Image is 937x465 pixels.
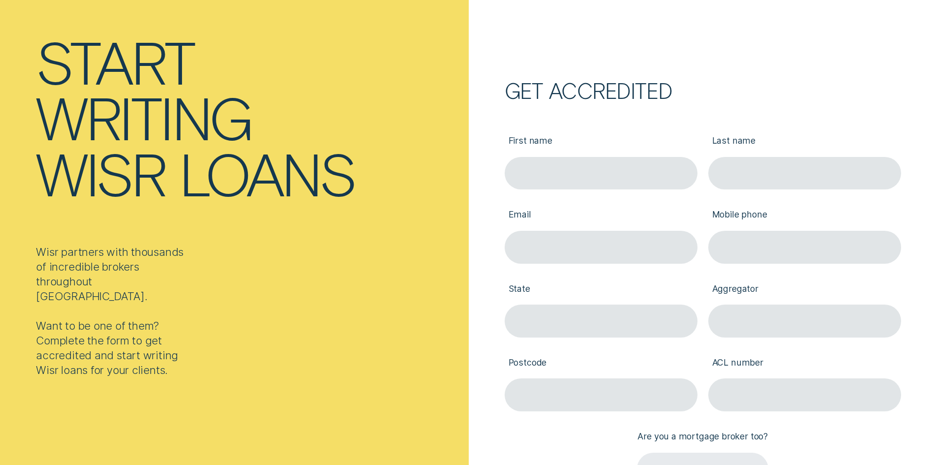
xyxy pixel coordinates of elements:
[634,422,772,452] label: Are you a mortgage broker too?
[708,126,901,156] label: Last name
[505,126,697,156] label: First name
[708,348,901,378] label: ACL number
[505,82,901,98] h2: Get accredited
[179,145,355,201] div: loans
[505,201,697,231] label: Email
[36,89,252,145] div: writing
[708,201,901,231] label: Mobile phone
[505,348,697,378] label: Postcode
[36,33,194,89] div: Start
[708,275,901,305] label: Aggregator
[505,275,697,305] label: State
[36,245,189,377] div: Wisr partners with thousands of incredible brokers throughout [GEOGRAPHIC_DATA]. Want to be one o...
[36,33,463,201] h1: Start writing Wisr loans
[36,145,165,201] div: Wisr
